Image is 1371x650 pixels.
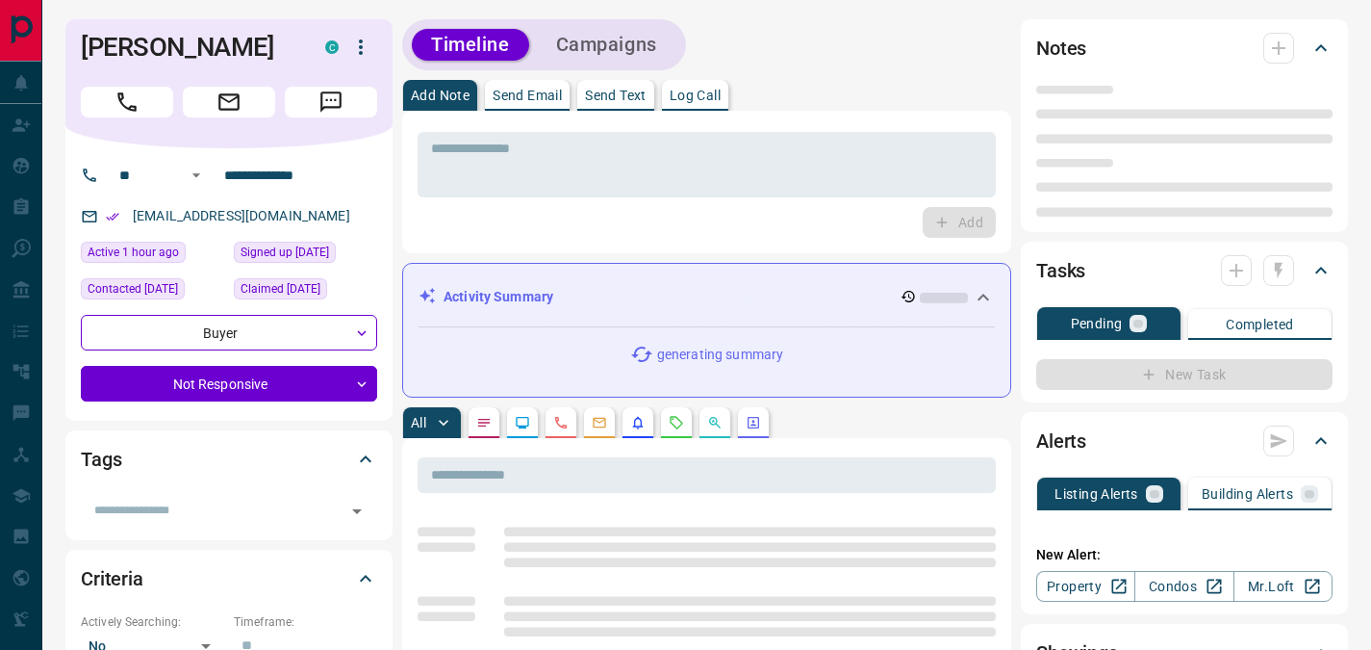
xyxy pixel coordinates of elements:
[1202,487,1293,501] p: Building Alerts
[234,278,377,305] div: Mon Jul 21 2025
[241,279,320,299] span: Claimed [DATE]
[592,415,607,430] svg: Emails
[88,279,178,299] span: Contacted [DATE]
[1134,571,1233,602] a: Condos
[1036,255,1085,286] h2: Tasks
[81,242,224,269] div: Tue Sep 16 2025
[670,89,721,102] p: Log Call
[185,164,208,187] button: Open
[81,87,173,117] span: Call
[81,613,224,631] p: Actively Searching:
[412,29,529,61] button: Timeline
[81,278,224,305] div: Mon Aug 11 2025
[1226,318,1294,331] p: Completed
[1054,487,1138,501] p: Listing Alerts
[585,89,647,102] p: Send Text
[537,29,676,61] button: Campaigns
[1036,545,1333,565] p: New Alert:
[657,345,783,365] p: generating summary
[285,87,377,117] span: Message
[81,315,377,351] div: Buyer
[1036,418,1333,464] div: Alerts
[234,242,377,269] div: Sat Jul 05 2025
[81,366,377,402] div: Not Responsive
[81,563,143,594] h2: Criteria
[1036,33,1086,64] h2: Notes
[133,208,350,223] a: [EMAIL_ADDRESS][DOMAIN_NAME]
[81,32,296,63] h1: [PERSON_NAME]
[343,498,370,525] button: Open
[419,279,995,315] div: Activity Summary
[1036,426,1086,456] h2: Alerts
[493,89,562,102] p: Send Email
[1036,247,1333,294] div: Tasks
[476,415,492,430] svg: Notes
[411,416,426,429] p: All
[325,40,339,54] div: condos.ca
[515,415,530,430] svg: Lead Browsing Activity
[444,287,553,307] p: Activity Summary
[1036,571,1135,602] a: Property
[1233,571,1333,602] a: Mr.Loft
[81,436,377,482] div: Tags
[1036,25,1333,71] div: Notes
[669,415,684,430] svg: Requests
[106,210,119,223] svg: Email Verified
[81,556,377,602] div: Criteria
[746,415,761,430] svg: Agent Actions
[707,415,723,430] svg: Opportunities
[241,243,329,262] span: Signed up [DATE]
[183,87,275,117] span: Email
[1071,317,1123,330] p: Pending
[81,444,121,475] h2: Tags
[234,613,377,631] p: Timeframe:
[553,415,569,430] svg: Calls
[88,243,179,262] span: Active 1 hour ago
[411,89,470,102] p: Add Note
[630,415,646,430] svg: Listing Alerts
